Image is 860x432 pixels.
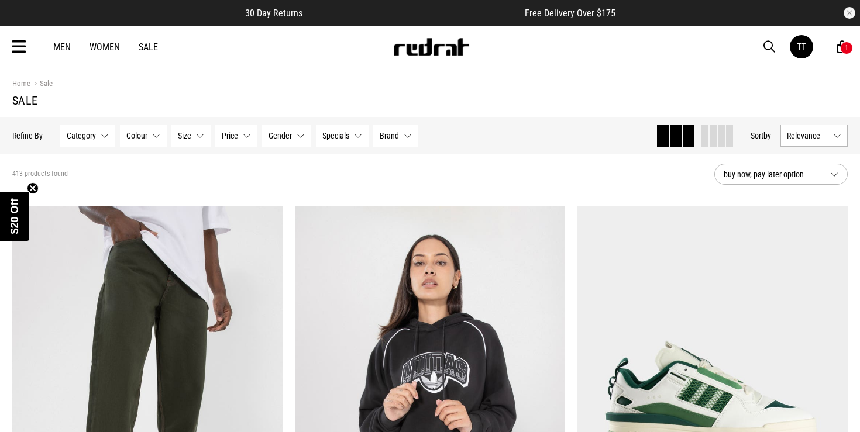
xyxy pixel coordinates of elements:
span: Free Delivery Over $175 [525,8,615,19]
a: 1 [837,41,848,53]
button: Relevance [780,125,848,147]
span: by [763,131,771,140]
h1: Sale [12,94,848,108]
button: Size [171,125,211,147]
button: Colour [120,125,167,147]
span: buy now, pay later option [724,167,821,181]
button: Brand [373,125,418,147]
span: Specials [322,131,349,140]
span: Brand [380,131,399,140]
span: Colour [126,131,147,140]
a: Sale [30,79,53,90]
a: Women [90,42,120,53]
iframe: Customer reviews powered by Trustpilot [326,7,501,19]
span: Category [67,131,96,140]
span: Price [222,131,238,140]
button: Close teaser [27,182,39,194]
div: TT [797,42,806,53]
button: buy now, pay later option [714,164,848,185]
button: Gender [262,125,311,147]
span: Relevance [787,131,828,140]
a: Sale [139,42,158,53]
span: 413 products found [12,170,68,179]
span: 30 Day Returns [245,8,302,19]
a: Men [53,42,71,53]
button: Sortby [751,129,771,143]
span: Gender [269,131,292,140]
a: Home [12,79,30,88]
button: Price [215,125,257,147]
span: Size [178,131,191,140]
p: Refine By [12,131,43,140]
div: 1 [845,44,848,52]
button: Category [60,125,115,147]
img: Redrat logo [393,38,470,56]
button: Specials [316,125,369,147]
span: $20 Off [9,198,20,234]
